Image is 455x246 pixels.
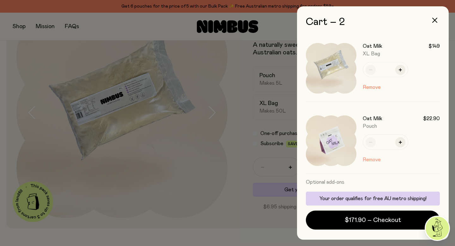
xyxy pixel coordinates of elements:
[363,43,382,49] h3: Oat Milk
[428,43,440,49] span: $149
[306,16,440,28] h2: Cart – 2
[363,156,381,163] button: Remove
[306,211,440,230] button: $171.90 – Checkout
[306,174,440,190] h3: Optional add-ons
[426,217,449,240] img: agent
[363,51,380,56] span: XL Bag
[345,216,401,224] span: $171.90 – Checkout
[310,195,436,202] p: Your order qualifies for free AU metro shipping!
[423,115,440,122] span: $22.90
[363,124,377,129] span: Pouch
[363,115,382,122] h3: Oat Milk
[363,83,381,91] button: Remove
